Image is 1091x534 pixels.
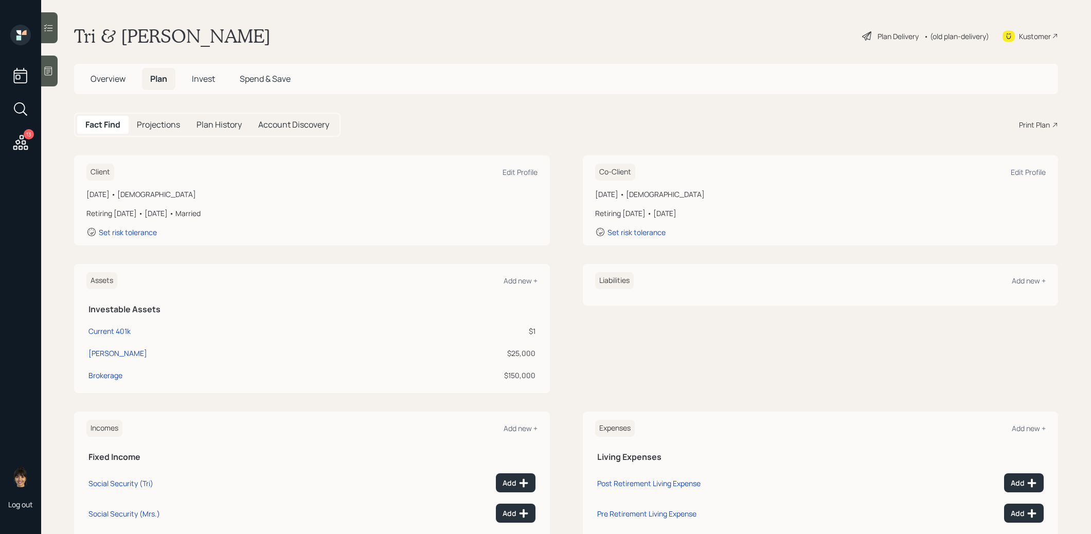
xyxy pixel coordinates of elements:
h5: Living Expenses [597,452,1044,462]
div: Add new + [504,423,538,433]
span: Spend & Save [240,73,291,84]
div: Add [503,508,529,519]
div: Plan Delivery [878,31,919,42]
div: Edit Profile [503,167,538,177]
h6: Assets [86,272,117,289]
h6: Client [86,164,114,181]
div: Add [1011,478,1037,488]
div: Log out [8,500,33,509]
span: Invest [192,73,215,84]
h6: Co-Client [595,164,635,181]
div: Kustomer [1019,31,1051,42]
h6: Liabilities [595,272,634,289]
h5: Fact Find [85,120,120,130]
div: Retiring [DATE] • [DATE] • Married [86,208,538,219]
span: Overview [91,73,126,84]
div: Add new + [1012,423,1046,433]
div: Set risk tolerance [607,227,666,237]
h5: Investable Assets [88,305,535,314]
div: Retiring [DATE] • [DATE] [595,208,1046,219]
div: Print Plan [1019,119,1050,130]
h5: Fixed Income [88,452,535,462]
div: $1 [377,326,535,336]
div: Social Security (Mrs.) [88,509,160,519]
div: Set risk tolerance [99,227,157,237]
button: Add [496,504,535,523]
div: Post Retirement Living Expense [597,478,701,488]
div: Social Security (Tri) [88,478,153,488]
div: $150,000 [377,370,535,381]
div: Add new + [1012,276,1046,286]
span: Plan [150,73,167,84]
button: Add [496,473,535,492]
img: treva-nostdahl-headshot.png [10,467,31,487]
h1: Tri & [PERSON_NAME] [74,25,271,47]
div: Add new + [504,276,538,286]
button: Add [1004,504,1044,523]
h6: Expenses [595,420,635,437]
h5: Plan History [196,120,242,130]
div: $25,000 [377,348,535,359]
div: • (old plan-delivery) [924,31,989,42]
div: [DATE] • [DEMOGRAPHIC_DATA] [595,189,1046,200]
div: 13 [24,129,34,139]
div: Edit Profile [1011,167,1046,177]
div: Pre Retirement Living Expense [597,509,696,519]
h5: Projections [137,120,180,130]
div: [PERSON_NAME] [88,348,147,359]
h6: Incomes [86,420,122,437]
div: [DATE] • [DEMOGRAPHIC_DATA] [86,189,538,200]
button: Add [1004,473,1044,492]
h5: Account Discovery [258,120,329,130]
div: Current 401k [88,326,131,336]
div: Add [503,478,529,488]
div: Add [1011,508,1037,519]
div: Brokerage [88,370,122,381]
